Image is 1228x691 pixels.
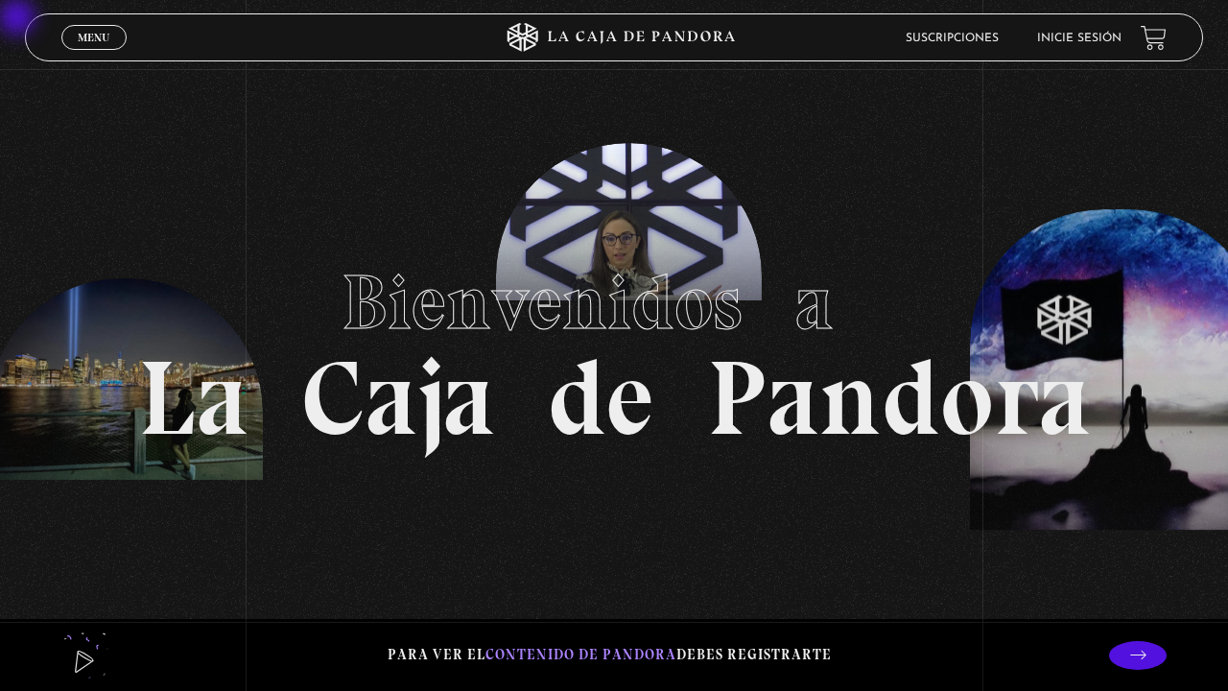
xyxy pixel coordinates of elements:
h1: La Caja de Pandora [138,240,1091,451]
span: Bienvenidos a [342,256,886,348]
span: contenido de Pandora [485,646,676,663]
a: View your shopping cart [1141,25,1167,51]
a: Suscripciones [906,33,999,44]
a: Inicie sesión [1037,33,1122,44]
span: Menu [78,32,109,43]
span: Cerrar [72,48,117,61]
p: Para ver el debes registrarte [388,642,832,668]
